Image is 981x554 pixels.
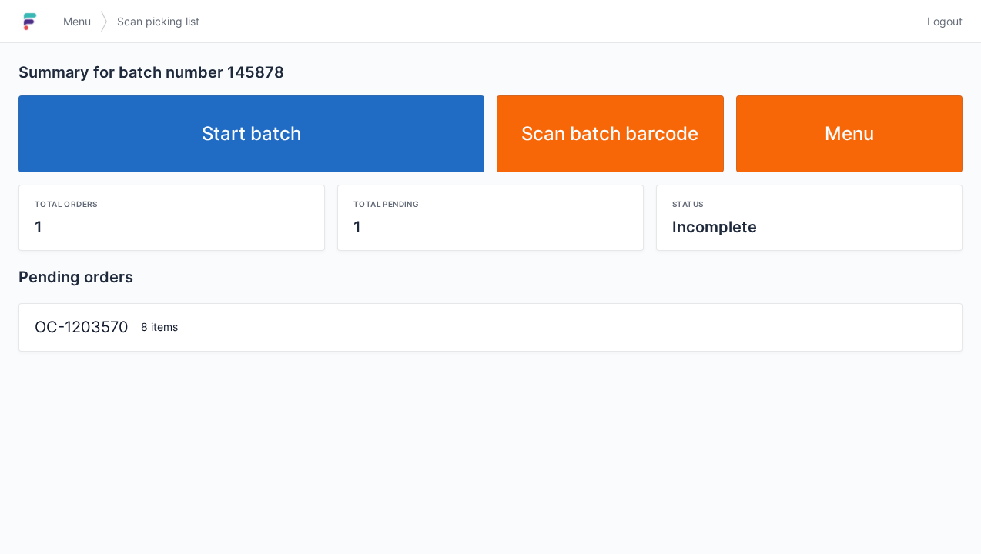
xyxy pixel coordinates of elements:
div: 1 [35,216,309,238]
a: Menu [736,95,963,172]
a: Scan batch barcode [497,95,724,172]
img: svg> [100,3,108,40]
a: Start batch [18,95,484,172]
span: Scan picking list [117,14,199,29]
div: 8 items [135,319,953,335]
div: Total orders [35,198,309,210]
img: logo-small.jpg [18,9,42,34]
div: Total pending [353,198,628,210]
span: Logout [927,14,963,29]
h2: Pending orders [18,266,963,288]
div: Incomplete [672,216,946,238]
span: Menu [63,14,91,29]
a: Menu [54,8,100,35]
h2: Summary for batch number 145878 [18,62,963,83]
div: OC-1203570 [28,316,135,339]
a: Scan picking list [108,8,209,35]
div: Status [672,198,946,210]
a: Logout [918,8,963,35]
div: 1 [353,216,628,238]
